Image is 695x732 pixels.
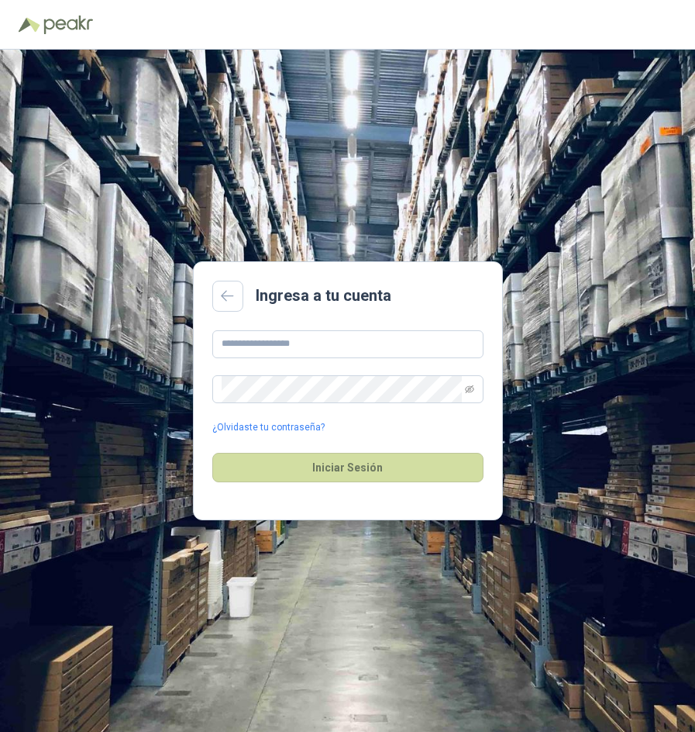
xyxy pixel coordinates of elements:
[43,16,93,34] img: Peakr
[465,385,474,394] span: eye-invisible
[19,17,40,33] img: Logo
[212,420,325,435] a: ¿Olvidaste tu contraseña?
[256,284,391,308] h2: Ingresa a tu cuenta
[212,453,483,482] button: Iniciar Sesión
